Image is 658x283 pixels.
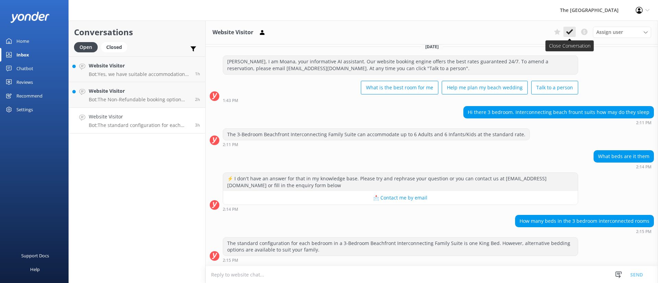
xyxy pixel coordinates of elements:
div: What beds are it them [594,151,654,162]
div: The 3-Bedroom Beachfront Interconnecting Family Suite can accommodate up to 6 Adults and 6 Infant... [223,129,529,140]
img: yonder-white-logo.png [10,12,50,23]
p: Bot: Yes, we have suitable accommodation options for your family. The 3-Bedroom Beachside Interco... [89,71,190,77]
h4: Website Visitor [89,62,190,69]
strong: 2:11 PM [636,121,651,125]
div: Settings [16,103,33,116]
div: Home [16,34,29,48]
div: Oct 01 2025 02:14pm (UTC -10:00) Pacific/Honolulu [223,207,578,211]
a: Closed [101,43,131,51]
div: Reviews [16,75,33,89]
a: Website VisitorBot:The Non-Refundable booking option has a 100% cancellation fee policy, meaning ... [69,82,205,108]
div: Inbox [16,48,29,62]
div: [PERSON_NAME], I am Moana, your informative AI assistant. Our website booking engine offers the b... [223,56,578,74]
div: ⚡ I don't have an answer for that in my knowledge base. Please try and rephrase your question or ... [223,173,578,191]
p: Bot: The Non-Refundable booking option has a 100% cancellation fee policy, meaning that if you ca... [89,97,190,103]
div: Oct 01 2025 02:15pm (UTC -10:00) Pacific/Honolulu [223,258,578,262]
button: Help me plan my beach wedding [442,81,528,94]
button: What is the best room for me [361,81,438,94]
strong: 2:14 PM [636,165,651,169]
strong: 1:43 PM [223,99,238,103]
div: Open [74,42,98,52]
h3: Website Visitor [212,28,253,37]
div: Closed [101,42,127,52]
div: Recommend [16,89,42,103]
span: Oct 01 2025 04:41pm (UTC -10:00) Pacific/Honolulu [195,71,200,77]
div: Assign User [593,27,651,38]
h2: Conversations [74,26,200,39]
span: [DATE] [421,44,443,50]
div: Help [30,262,40,276]
button: 📩 Contact me by email [223,191,578,205]
div: Oct 01 2025 02:15pm (UTC -10:00) Pacific/Honolulu [515,229,654,234]
div: Chatbot [16,62,33,75]
div: Oct 01 2025 02:14pm (UTC -10:00) Pacific/Honolulu [594,164,654,169]
h4: Website Visitor [89,87,190,95]
strong: 2:11 PM [223,143,238,147]
span: Assign user [596,28,623,36]
span: Oct 01 2025 02:15pm (UTC -10:00) Pacific/Honolulu [195,122,200,128]
span: Oct 01 2025 03:23pm (UTC -10:00) Pacific/Honolulu [195,97,200,102]
p: Bot: The standard configuration for each bedroom in a 3-Bedroom Beachfront Interconnecting Family... [89,122,190,128]
strong: 2:15 PM [636,230,651,234]
div: The standard configuration for each bedroom in a 3-Bedroom Beachfront Interconnecting Family Suit... [223,237,578,256]
a: Open [74,43,101,51]
strong: 2:14 PM [223,207,238,211]
div: How many beds in the 3 bedroom interconnected rooms [515,215,654,227]
strong: 2:15 PM [223,258,238,262]
div: Hi there 3 bedroom. Interconnecting beach frount suits how may do they sleep [464,106,654,118]
div: Support Docs [21,249,49,262]
a: Website VisitorBot:The standard configuration for each bedroom in a 3-Bedroom Beachfront Intercon... [69,108,205,133]
div: Oct 01 2025 02:11pm (UTC -10:00) Pacific/Honolulu [223,142,530,147]
div: Oct 01 2025 01:43pm (UTC -10:00) Pacific/Honolulu [223,98,578,103]
div: Oct 01 2025 02:11pm (UTC -10:00) Pacific/Honolulu [463,120,654,125]
button: Talk to a person [531,81,578,94]
a: Website VisitorBot:Yes, we have suitable accommodation options for your family. The 3-Bedroom Bea... [69,56,205,82]
h4: Website Visitor [89,113,190,120]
